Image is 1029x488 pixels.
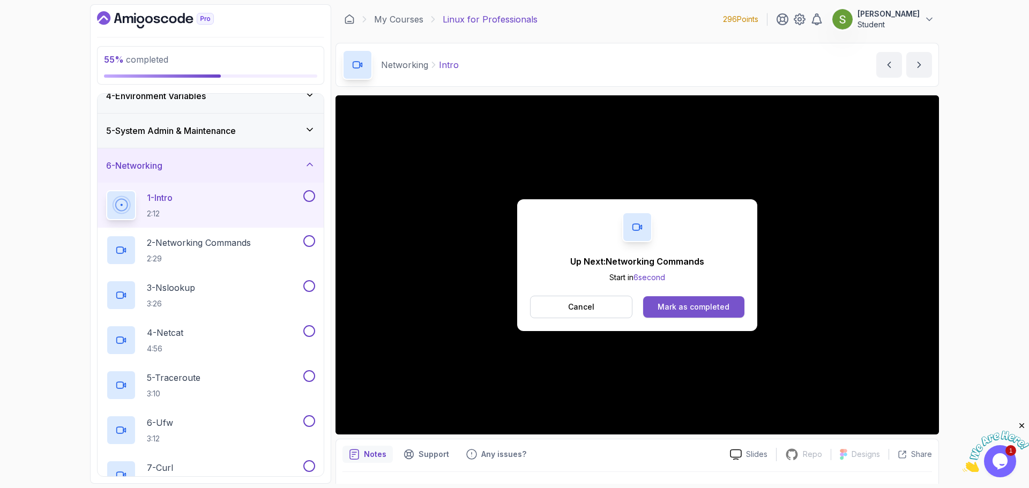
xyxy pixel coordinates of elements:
[104,54,168,65] span: completed
[443,13,538,26] p: Linux for Professionals
[906,52,932,78] button: next content
[364,449,386,460] p: Notes
[147,253,251,264] p: 2:29
[439,58,459,71] p: Intro
[104,54,124,65] span: 55 %
[570,272,704,283] p: Start in
[481,449,526,460] p: Any issues?
[721,449,776,460] a: Slides
[876,52,902,78] button: previous content
[658,302,729,312] div: Mark as completed
[419,449,449,460] p: Support
[460,446,533,463] button: Feedback button
[147,416,173,429] p: 6 - Ufw
[106,159,162,172] h3: 6 - Networking
[147,461,173,474] p: 7 - Curl
[889,449,932,460] button: Share
[106,415,315,445] button: 6-Ufw3:12
[723,14,758,25] p: 296 Points
[98,79,324,113] button: 4-Environment Variables
[344,14,355,25] a: Dashboard
[852,449,880,460] p: Designs
[106,235,315,265] button: 2-Networking Commands2:29
[106,89,206,102] h3: 4 - Environment Variables
[147,326,183,339] p: 4 - Netcat
[97,11,238,28] a: Dashboard
[98,148,324,183] button: 6-Networking
[570,255,704,268] p: Up Next: Networking Commands
[568,302,594,312] p: Cancel
[374,13,423,26] a: My Courses
[147,388,200,399] p: 3:10
[530,296,632,318] button: Cancel
[397,446,456,463] button: Support button
[147,343,183,354] p: 4:56
[342,446,393,463] button: notes button
[857,19,920,30] p: Student
[106,190,315,220] button: 1-Intro2:12
[643,296,744,318] button: Mark as completed
[106,124,236,137] h3: 5 - System Admin & Maintenance
[147,371,200,384] p: 5 - Traceroute
[803,449,822,460] p: Repo
[633,273,665,282] span: 6 second
[832,9,853,29] img: user profile image
[832,9,935,30] button: user profile image[PERSON_NAME]Student
[963,421,1029,472] iframe: chat widget
[98,114,324,148] button: 5-System Admin & Maintenance
[335,95,939,434] iframe: 1 - Intro
[911,449,932,460] p: Share
[106,370,315,400] button: 5-Traceroute3:10
[147,208,173,219] p: 2:12
[857,9,920,19] p: [PERSON_NAME]
[147,281,195,294] p: 3 - Nslookup
[147,298,195,309] p: 3:26
[106,280,315,310] button: 3-Nslookup3:26
[147,433,173,444] p: 3:12
[381,58,428,71] p: Networking
[147,236,251,249] p: 2 - Networking Commands
[746,449,767,460] p: Slides
[147,191,173,204] p: 1 - Intro
[106,325,315,355] button: 4-Netcat4:56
